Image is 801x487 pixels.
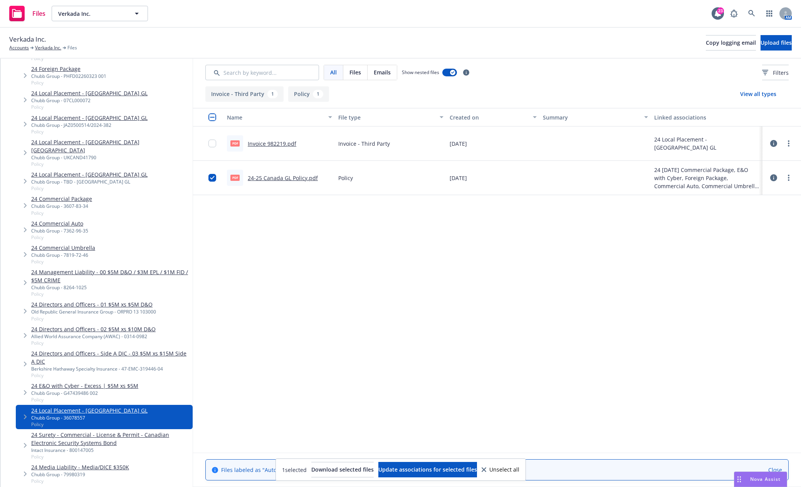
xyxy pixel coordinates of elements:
a: 24 Local Placement - [GEOGRAPHIC_DATA] [GEOGRAPHIC_DATA] [31,138,190,154]
span: Policy [31,291,190,297]
button: View all types [728,86,789,102]
span: Files [349,68,361,76]
button: Update associations for selected files [378,462,477,477]
span: All [330,68,337,76]
div: Name [227,113,324,121]
button: Name [224,108,335,126]
a: 24 Directors and Officers - 02 $5M xs $10M D&O [31,325,156,333]
span: Policy [31,185,148,192]
span: Policy [31,315,156,322]
span: Policy [31,396,138,403]
a: Verkada Inc. [35,44,61,51]
div: Chubb Group - 7362-96-35 [31,227,88,234]
a: 24 Local Placement - [GEOGRAPHIC_DATA] GL [31,170,148,179]
button: Copy logging email [706,35,756,51]
input: Search by keyword... [205,65,319,80]
div: Chubb Group - JAZ0500514/2024-382 [31,122,148,128]
span: [DATE] [450,174,467,182]
span: Policy [31,258,95,265]
a: 24 Surety - Commercial - License & Permit - Canadian Electronic Security Systems Bond [31,431,190,447]
span: Policy [31,161,190,167]
div: Berkshire Hathaway Specialty Insurance - 47-EMC-319446-04 [31,366,190,372]
span: Upload files [761,39,792,46]
div: Drag to move [734,472,744,487]
button: Filters [762,65,789,80]
a: 24 E&O with Cyber - Excess | $5M xs $5M [31,382,138,390]
div: Chubb Group - 36078557 [31,415,148,421]
button: Created on [447,108,539,126]
a: Search [744,6,759,21]
button: Nova Assist [734,472,787,487]
span: Policy [31,421,148,428]
div: 23 [717,7,724,14]
span: Download selected files [311,466,374,473]
input: Select all [208,113,216,121]
a: Invoice 982219.pdf [248,140,296,147]
button: Upload files [761,35,792,51]
span: Copy logging email [706,39,756,46]
div: Intact Insurance - 800147005 [31,447,190,453]
div: Allied World Assurance Company (AWAC) - 0314-0982 [31,333,156,340]
span: Verkada Inc. [9,34,46,44]
div: Summary [543,113,640,121]
span: Policy [31,372,190,379]
button: Download selected files [311,462,374,477]
a: 24 Management Liability - 00 $5M D&O / $3M EPL / $1M FID / $5M CRIME [31,268,190,284]
div: Chubb Group - 8264-1025 [31,284,190,291]
a: 24 Media Liability - Media/DICE $350K [31,463,129,471]
button: Unselect all [482,462,519,477]
span: Nova Assist [750,476,781,482]
input: Toggle Row Selected [208,174,216,182]
a: Accounts [9,44,29,51]
span: Policy [338,174,353,182]
button: Summary [540,108,651,126]
a: Report a Bug [726,6,742,21]
div: Chubb Group - PHFD02260323 001 [31,73,106,79]
a: 24 Commercial Umbrella [31,244,95,252]
button: File type [335,108,447,126]
button: Invoice - Third Party [205,86,284,102]
a: Files [6,3,49,24]
span: Unselect all [489,467,519,472]
span: Update associations for selected files [378,466,477,473]
span: Policy [31,128,148,135]
button: Verkada Inc. [52,6,148,21]
a: Switch app [762,6,777,21]
div: Chubb Group - 3607-83-34 [31,203,92,209]
div: Created on [450,113,528,121]
span: Policy [31,104,148,110]
span: Policy [31,210,92,216]
div: Chubb Group - UKCAND41790 [31,154,190,161]
div: Chubb Group - 79980319 [31,471,129,478]
span: pdf [230,140,240,146]
div: Chubb Group - 07CL000072 [31,97,148,104]
div: File type [338,113,435,121]
a: 24 Local Placement - [GEOGRAPHIC_DATA] GL [31,114,148,122]
span: Show nested files [402,69,439,76]
button: Policy [288,86,329,102]
span: Filters [762,69,789,77]
input: Toggle Row Selected [208,140,216,147]
span: Files [67,44,77,51]
div: Chubb Group - G47439486 002 [31,390,138,396]
span: Policy [31,79,106,86]
a: 24 Commercial Auto [31,219,88,227]
div: Chubb Group - TBD - [GEOGRAPHIC_DATA] GL [31,179,148,185]
span: Invoice - Third Party [338,140,390,148]
a: 24 Local Placement - [GEOGRAPHIC_DATA] GL [31,406,148,415]
a: 24 Directors and Officers - 01 $5M xs $5M D&O [31,300,156,308]
span: Policy [31,234,88,241]
span: pdf [230,175,240,180]
div: Chubb Group - 7819-72-46 [31,252,95,258]
div: 1 [313,90,323,98]
a: 24 Local Placement - [GEOGRAPHIC_DATA] GL [31,89,148,97]
a: more [784,173,793,182]
a: 24 Foreign Package [31,65,106,73]
span: Emails [374,68,391,76]
a: 24 Directors and Officers - Side A DIC - 03 $5M xs $15M Side A DIC [31,349,190,366]
a: 24-25 Canada GL Policy.pdf [248,174,318,182]
span: Policy [31,340,156,346]
div: 24 [DATE] Commercial Package, E&O with Cyber, Foreign Package, Commercial Auto, Commercial Umbrel... [654,166,759,190]
span: Verkada Inc. [58,10,125,18]
span: 1 selected [282,466,307,474]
